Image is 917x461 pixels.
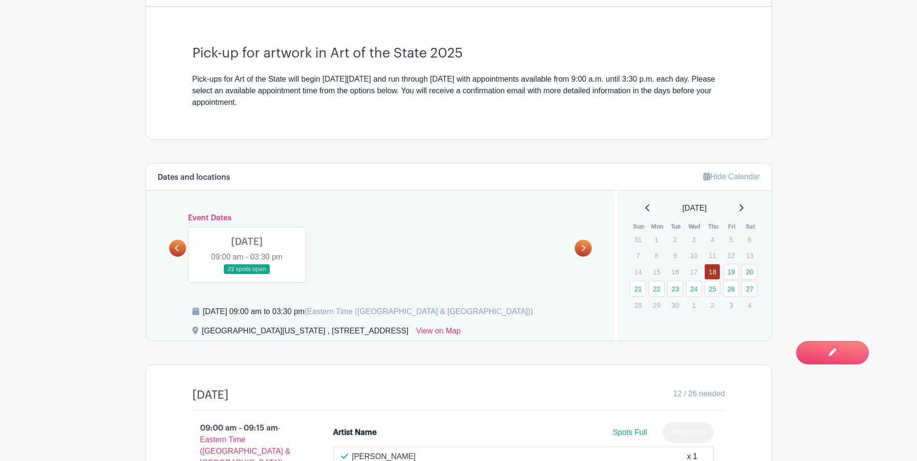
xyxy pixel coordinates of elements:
th: Fri [723,222,742,231]
h6: Event Dates [186,214,575,223]
p: 4 [704,232,720,247]
div: Pick-ups for Art of the State will begin [DATE][DATE] and run through [DATE] with appointments av... [192,73,725,108]
p: 5 [723,232,739,247]
div: Artist Name [333,427,377,438]
p: 2 [704,298,720,313]
p: 2 [667,232,683,247]
p: 1 [686,298,702,313]
th: Sun [629,222,648,231]
span: 12 / 26 needed [673,388,725,400]
a: 20 [742,264,757,280]
p: 14 [630,264,646,279]
a: 24 [686,281,702,297]
span: Spots Full [612,428,647,436]
p: 9 [667,248,683,263]
p: 3 [686,232,702,247]
p: 15 [649,264,665,279]
p: 12 [723,248,739,263]
p: 10 [686,248,702,263]
p: 4 [742,298,757,313]
th: Wed [685,222,704,231]
a: 19 [723,264,739,280]
th: Sat [741,222,760,231]
a: 18 [704,264,720,280]
a: 21 [630,281,646,297]
p: 6 [742,232,757,247]
h6: Dates and locations [158,173,230,182]
th: Tue [667,222,685,231]
div: [DATE] 09:00 am to 03:30 pm [203,306,533,317]
p: 16 [667,264,683,279]
th: Thu [704,222,723,231]
span: [DATE] [683,202,707,214]
span: (Eastern Time ([GEOGRAPHIC_DATA] & [GEOGRAPHIC_DATA])) [305,307,533,316]
p: 17 [686,264,702,279]
a: View on Map [416,325,461,341]
p: 11 [704,248,720,263]
p: 31 [630,232,646,247]
p: 29 [649,298,665,313]
p: 13 [742,248,757,263]
p: 7 [630,248,646,263]
p: 28 [630,298,646,313]
a: 26 [723,281,739,297]
h4: [DATE] [192,388,229,402]
a: 27 [742,281,757,297]
th: Mon [648,222,667,231]
h3: Pick-up for artwork in Art of the State 2025 [192,45,725,62]
p: 1 [649,232,665,247]
p: 30 [667,298,683,313]
a: 25 [704,281,720,297]
p: 3 [723,298,739,313]
a: 23 [667,281,683,297]
a: Hide Calendar [703,173,759,181]
div: [GEOGRAPHIC_DATA][US_STATE] , [STREET_ADDRESS] [202,325,408,341]
p: 8 [649,248,665,263]
a: 22 [649,281,665,297]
